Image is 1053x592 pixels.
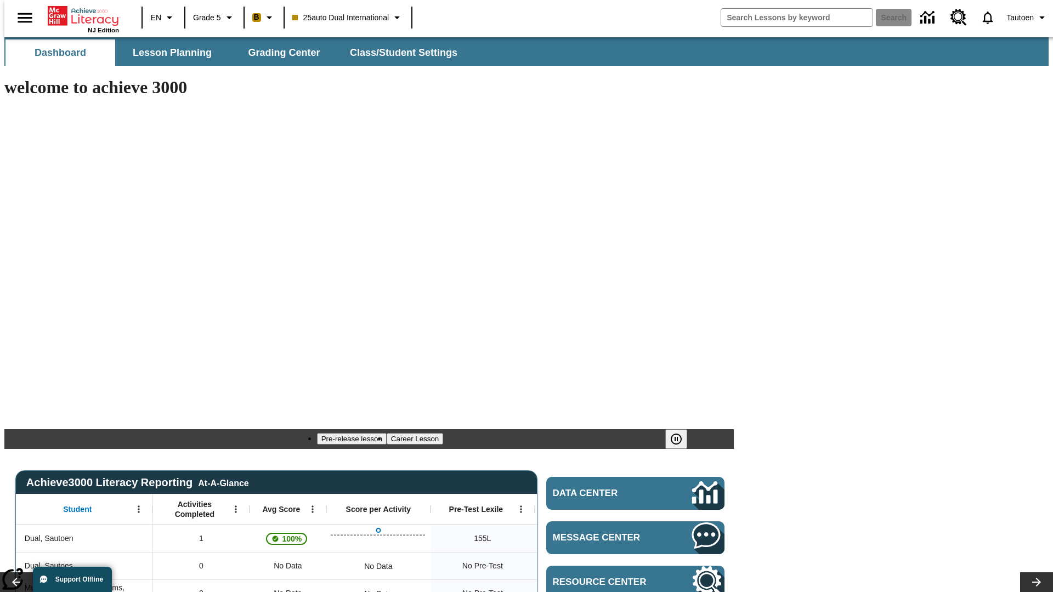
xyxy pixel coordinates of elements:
[9,2,41,34] button: Open side menu
[4,39,467,66] div: SubNavbar
[317,433,387,445] button: Slide 1 Pre-release lesson
[546,521,724,554] a: Message Center
[462,560,503,572] span: No Pre-Test, Dual, Sautoes
[55,576,103,583] span: Support Offline
[914,3,944,33] a: Data Center
[48,5,119,27] a: Home
[193,12,221,24] span: Grade 5
[553,488,655,499] span: Data Center
[278,529,306,549] span: 100%
[248,8,280,27] button: Boost Class color is peach. Change class color
[268,555,307,577] span: No Data
[341,39,466,66] button: Class/Student Settings
[199,560,203,572] span: 0
[553,577,659,588] span: Resource Center
[1006,12,1034,24] span: Tautoen
[5,39,115,66] button: Dashboard
[133,47,212,59] span: Lesson Planning
[131,501,147,517] button: Open Menu
[88,27,119,33] span: NJ Edition
[387,433,443,445] button: Slide 2 Career Lesson
[944,3,973,32] a: Resource Center, Will open in new tab
[346,504,411,514] span: Score per Activity
[292,12,389,24] span: 25auto Dual International
[1020,572,1053,592] button: Lesson carousel, Next
[117,39,227,66] button: Lesson Planning
[146,8,181,27] button: Language: EN, Select a language
[535,525,639,552] div: Beginning reader 155 Lexile, ER, Based on the Lexile Reading measure, student is an Emerging Read...
[48,4,119,33] div: Home
[153,552,250,579] div: 0, Dual, Sautoes
[359,555,398,577] div: No Data, Dual, Sautoes
[546,477,724,510] a: Data Center
[553,532,659,543] span: Message Center
[665,429,687,449] button: Pause
[304,501,321,517] button: Open Menu
[229,39,339,66] button: Grading Center
[26,476,249,489] span: Achieve3000 Literacy Reporting
[25,533,73,544] span: Dual, Sautoen
[63,504,92,514] span: Student
[288,8,408,27] button: Class: 25auto Dual International, Select your class
[4,77,734,98] h1: welcome to achieve 3000
[262,504,300,514] span: Avg Score
[199,533,203,544] span: 1
[153,525,250,552] div: 1, Dual, Sautoen
[25,560,73,572] span: Dual, Sautoes
[228,501,244,517] button: Open Menu
[721,9,873,26] input: search field
[198,476,248,488] div: At-A-Glance
[250,552,326,579] div: No Data, Dual, Sautoes
[973,3,1002,32] a: Notifications
[449,504,503,514] span: Pre-Test Lexile
[535,552,639,579] div: No Data, Dual, Sautoes
[158,499,231,519] span: Activities Completed
[513,501,529,517] button: Open Menu
[33,567,112,592] button: Support Offline
[350,47,457,59] span: Class/Student Settings
[35,47,86,59] span: Dashboard
[254,10,259,24] span: B
[474,533,491,544] span: 155 Lexile, Dual, Sautoen
[4,37,1049,66] div: SubNavbar
[665,429,698,449] div: Pause
[189,8,240,27] button: Grade: Grade 5, Select a grade
[1002,8,1053,27] button: Profile/Settings
[151,12,161,24] span: EN
[250,525,326,552] div: , 100%, This student's Average First Try Score 100% is above 75%, Dual, Sautoen
[248,47,320,59] span: Grading Center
